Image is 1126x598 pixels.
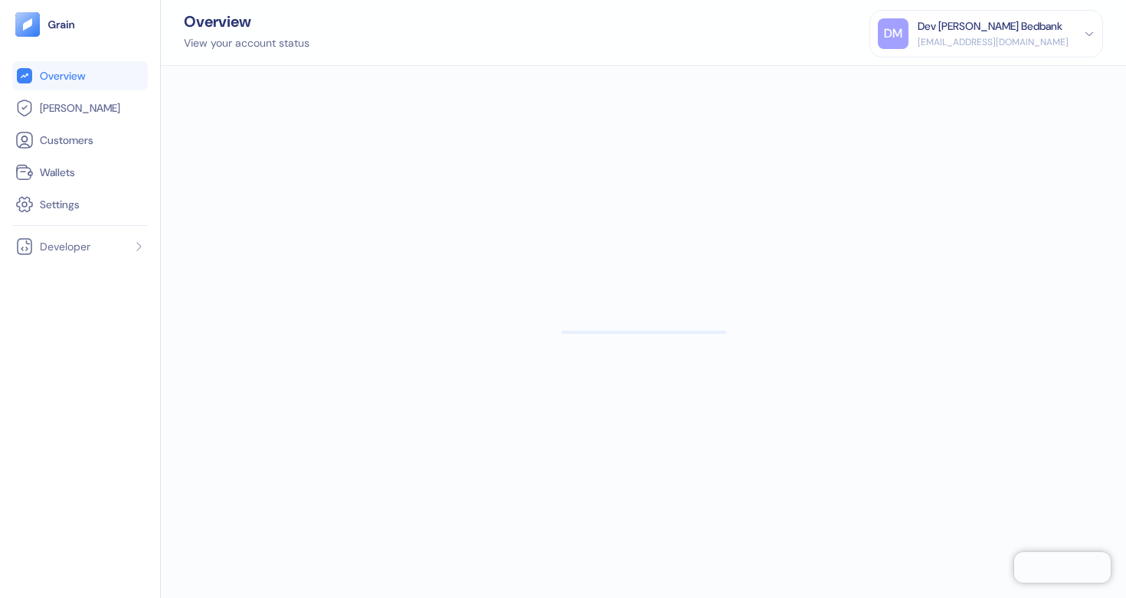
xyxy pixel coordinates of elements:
div: DM [878,18,908,49]
img: logo [47,19,76,30]
a: Overview [15,67,145,85]
img: logo-tablet-V2.svg [15,12,40,37]
a: Customers [15,131,145,149]
a: Settings [15,195,145,214]
a: [PERSON_NAME] [15,99,145,117]
iframe: Chatra live chat [1014,552,1111,583]
span: Overview [40,68,85,83]
a: Wallets [15,163,145,181]
div: Dev [PERSON_NAME] Bedbank [918,18,1062,34]
span: Customers [40,132,93,148]
div: Overview [184,14,309,29]
span: [PERSON_NAME] [40,100,120,116]
div: View your account status [184,35,309,51]
div: [EMAIL_ADDRESS][DOMAIN_NAME] [918,35,1069,49]
span: Settings [40,197,80,212]
span: Developer [40,239,90,254]
span: Wallets [40,165,75,180]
